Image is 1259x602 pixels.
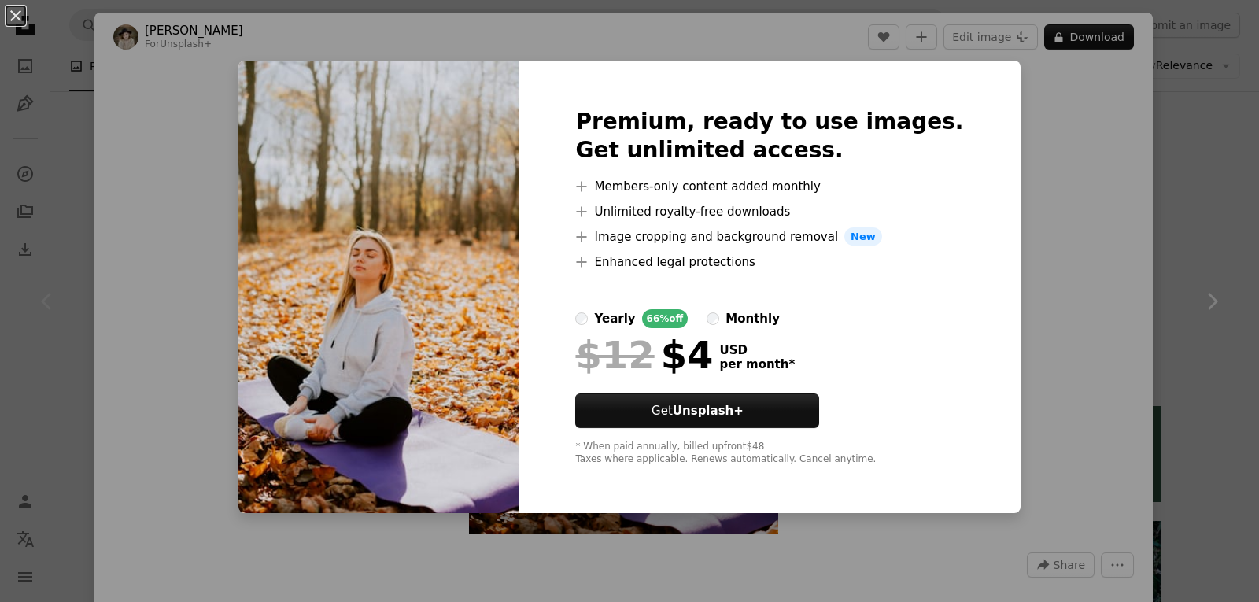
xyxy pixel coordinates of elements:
[707,312,719,325] input: monthly
[575,253,963,271] li: Enhanced legal protections
[844,227,882,246] span: New
[642,309,689,328] div: 66% off
[575,177,963,196] li: Members-only content added monthly
[575,441,963,466] div: * When paid annually, billed upfront $48 Taxes where applicable. Renews automatically. Cancel any...
[725,309,780,328] div: monthly
[719,343,795,357] span: USD
[594,309,635,328] div: yearly
[719,357,795,371] span: per month *
[575,227,963,246] li: Image cropping and background removal
[673,404,744,418] strong: Unsplash+
[575,202,963,221] li: Unlimited royalty-free downloads
[575,334,654,375] span: $12
[575,108,963,164] h2: Premium, ready to use images. Get unlimited access.
[238,61,519,514] img: premium_photo-1667762241530-a332d4021069
[575,393,819,428] button: GetUnsplash+
[575,312,588,325] input: yearly66%off
[575,334,713,375] div: $4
